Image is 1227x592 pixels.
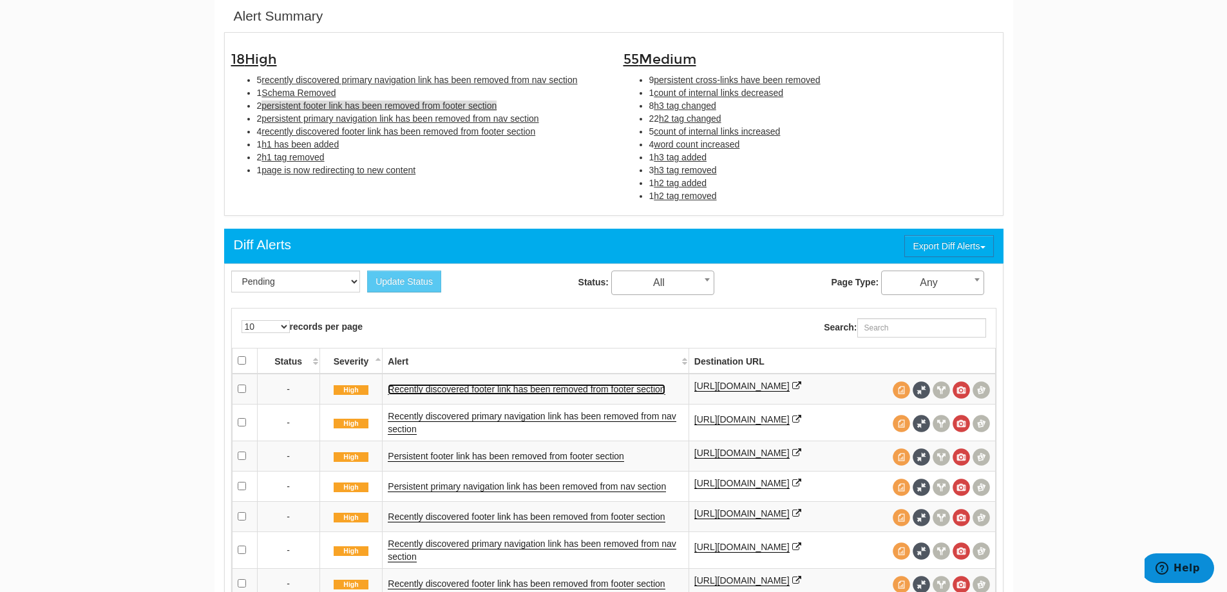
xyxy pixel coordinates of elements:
[689,348,995,374] th: Destination URL
[1145,553,1214,586] iframe: Opens a widget where you can find more information
[611,271,714,295] span: All
[913,381,930,399] span: Full Source Diff
[893,381,910,399] span: View source
[242,320,290,333] select: records per page
[694,414,790,425] a: [URL][DOMAIN_NAME]
[694,575,790,586] a: [URL][DOMAIN_NAME]
[578,277,609,287] strong: Status:
[953,509,970,526] span: View screenshot
[319,348,383,374] th: Severity: activate to sort column descending
[654,139,739,149] span: word count increased
[649,125,996,138] li: 5
[649,138,996,151] li: 4
[893,542,910,560] span: View source
[257,125,604,138] li: 4
[245,51,277,68] span: High
[334,513,368,523] span: High
[612,274,714,292] span: All
[857,318,986,338] input: Search:
[262,88,336,98] span: Schema Removed
[388,411,676,435] a: Recently discovered primary navigation link has been removed from nav section
[654,165,716,175] span: h3 tag removed
[913,448,930,466] span: Full Source Diff
[654,100,716,111] span: h3 tag changed
[388,511,665,522] a: Recently discovered footer link has been removed from footer section
[649,73,996,86] li: 9
[831,277,879,287] strong: Page Type:
[388,481,666,492] a: Persistent primary navigation link has been removed from nav section
[904,235,993,257] button: Export Diff Alerts
[623,51,696,68] span: 55
[694,448,790,459] a: [URL][DOMAIN_NAME]
[262,165,415,175] span: page is now redirecting to new content
[383,348,689,374] th: Alert: activate to sort column ascending
[882,274,984,292] span: Any
[654,75,820,85] span: persistent cross-links have been removed
[262,152,324,162] span: h1 tag removed
[881,271,984,295] span: Any
[334,385,368,396] span: High
[659,113,721,124] span: h2 tag changed
[257,73,604,86] li: 5
[334,580,368,590] span: High
[257,531,319,568] td: -
[257,138,604,151] li: 1
[257,99,604,112] li: 2
[388,384,665,395] a: Recently discovered footer link has been removed from footer section
[388,539,676,562] a: Recently discovered primary navigation link has been removed from nav section
[257,112,604,125] li: 2
[824,318,985,338] label: Search:
[257,374,319,405] td: -
[953,542,970,560] span: View screenshot
[953,381,970,399] span: View screenshot
[262,126,535,137] span: recently discovered footer link has been removed from footer section
[257,501,319,531] td: -
[913,542,930,560] span: Full Source Diff
[953,479,970,496] span: View screenshot
[893,509,910,526] span: View source
[262,113,538,124] span: persistent primary navigation link has been removed from nav section
[334,482,368,493] span: High
[973,509,990,526] span: Compare screenshots
[242,320,363,333] label: records per page
[334,546,368,557] span: High
[234,6,323,26] div: Alert Summary
[913,415,930,432] span: Full Source Diff
[649,189,996,202] li: 1
[257,86,604,99] li: 1
[257,151,604,164] li: 2
[953,415,970,432] span: View screenshot
[257,441,319,471] td: -
[654,126,780,137] span: count of internal links increased
[262,100,497,111] span: persistent footer link has been removed from footer section
[933,448,950,466] span: View headers
[893,448,910,466] span: View source
[654,191,716,201] span: h2 tag removed
[913,509,930,526] span: Full Source Diff
[649,151,996,164] li: 1
[933,415,950,432] span: View headers
[649,177,996,189] li: 1
[388,578,665,589] a: Recently discovered footer link has been removed from footer section
[639,51,696,68] span: Medium
[334,452,368,463] span: High
[654,178,707,188] span: h2 tag added
[933,509,950,526] span: View headers
[694,478,790,489] a: [URL][DOMAIN_NAME]
[913,479,930,496] span: Full Source Diff
[257,348,319,374] th: Status: activate to sort column ascending
[334,419,368,429] span: High
[388,451,624,462] a: Persistent footer link has been removed from footer section
[973,415,990,432] span: Compare screenshots
[234,235,291,254] div: Diff Alerts
[649,164,996,177] li: 3
[893,415,910,432] span: View source
[973,381,990,399] span: Compare screenshots
[973,542,990,560] span: Compare screenshots
[933,381,950,399] span: View headers
[649,112,996,125] li: 22
[694,508,790,519] a: [URL][DOMAIN_NAME]
[933,542,950,560] span: View headers
[893,479,910,496] span: View source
